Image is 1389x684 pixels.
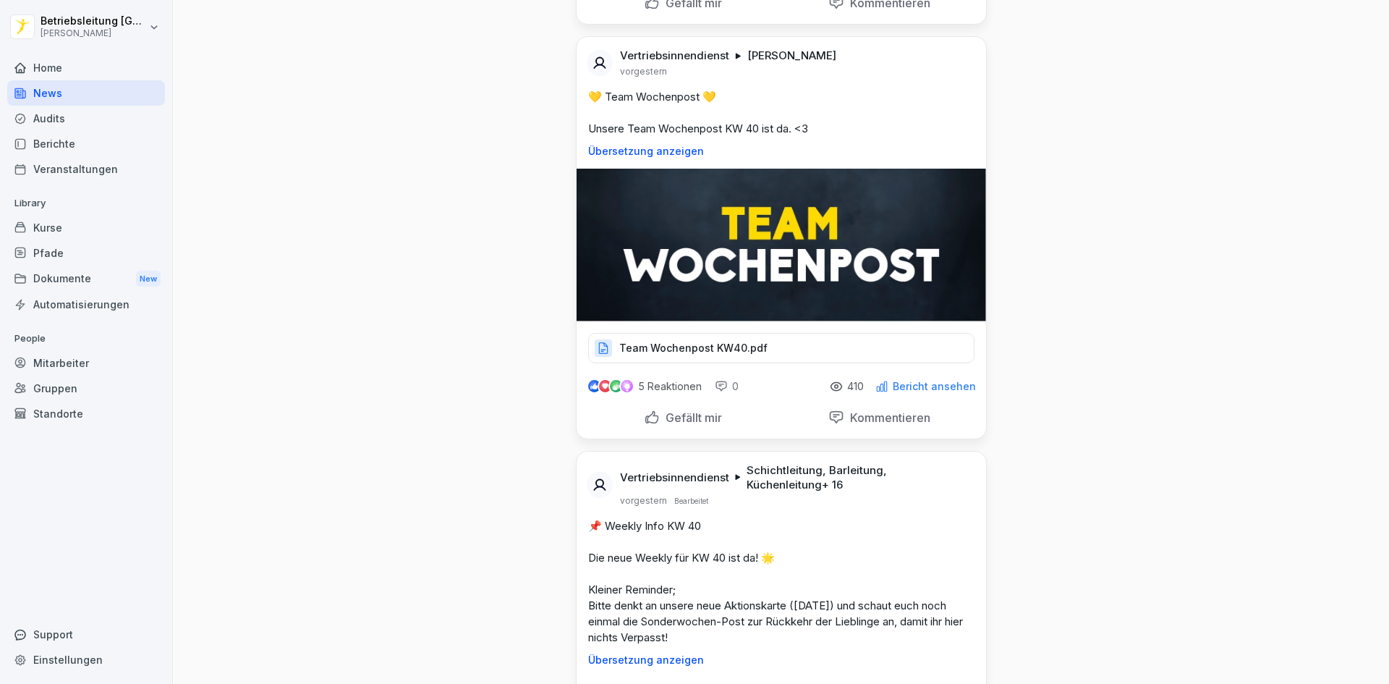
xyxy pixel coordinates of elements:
p: [PERSON_NAME] [747,48,836,63]
a: Home [7,55,165,80]
p: Übersetzung anzeigen [588,145,974,157]
p: 410 [847,381,864,392]
p: Betriebsleitung [GEOGRAPHIC_DATA] [41,15,146,28]
p: Vertriebsinnendienst [620,470,729,485]
img: like [588,381,600,392]
div: 0 [715,379,739,394]
p: People [7,327,165,350]
a: Standorte [7,401,165,426]
img: love [600,381,611,392]
p: Team Wochenpost KW40.pdf [619,341,768,355]
p: 📌 Weekly Info KW 40 Die neue Weekly für KW 40 ist da! 🌟 Kleiner Reminder; Bitte denkt an unsere n... [588,518,974,646]
p: 💛 Team Wochenpost 💛 Unsere Team Wochenpost KW 40 ist da. <3 [588,89,974,137]
div: New [136,271,161,287]
p: 5 Reaktionen [639,381,702,392]
div: Support [7,622,165,647]
p: vorgestern [620,66,667,77]
p: Schichtleitung, Barleitung, Küchenleitung + 16 [747,463,969,492]
a: Veranstaltungen [7,156,165,182]
img: g34s0yh0j3vng4wml98129oi.png [577,169,986,321]
p: [PERSON_NAME] [41,28,146,38]
p: vorgestern [620,495,667,507]
a: Audits [7,106,165,131]
a: Automatisierungen [7,292,165,317]
p: Vertriebsinnendienst [620,48,729,63]
p: Library [7,192,165,215]
p: Kommentieren [844,410,930,425]
a: News [7,80,165,106]
a: Gruppen [7,376,165,401]
img: celebrate [610,380,622,392]
a: Team Wochenpost KW40.pdf [588,345,974,360]
a: DokumenteNew [7,266,165,292]
a: Einstellungen [7,647,165,672]
a: Berichte [7,131,165,156]
a: Kurse [7,215,165,240]
p: Bericht ansehen [893,381,976,392]
a: Mitarbeiter [7,350,165,376]
p: Bearbeitet [674,495,708,507]
a: Pfade [7,240,165,266]
p: Übersetzung anzeigen [588,654,974,666]
img: inspiring [621,380,633,393]
div: Dokumente [7,266,165,292]
p: Gefällt mir [660,410,722,425]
